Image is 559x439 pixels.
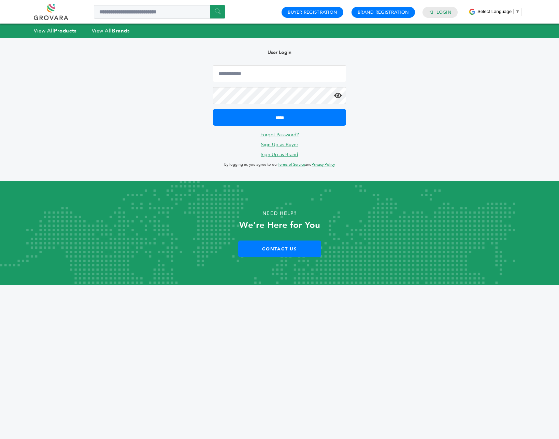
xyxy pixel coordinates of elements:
[238,241,321,257] a: Contact Us
[288,9,337,15] a: Buyer Registration
[213,87,346,104] input: Password
[28,208,531,219] p: Need Help?
[54,27,76,34] strong: Products
[261,141,298,148] a: Sign Up as Buyer
[260,132,299,138] a: Forgot Password?
[213,161,346,169] p: By logging in, you agree to our and
[261,151,298,158] a: Sign Up as Brand
[94,5,225,19] input: Search a product or brand...
[312,162,335,167] a: Privacy Policy
[515,9,520,14] span: ▼
[34,27,77,34] a: View AllProducts
[268,49,291,56] b: User Login
[213,65,346,82] input: Email Address
[358,9,409,15] a: Brand Registration
[477,9,520,14] a: Select Language​
[436,9,451,15] a: Login
[92,27,130,34] a: View AllBrands
[278,162,305,167] a: Terms of Service
[112,27,130,34] strong: Brands
[477,9,512,14] span: Select Language
[239,219,320,231] strong: We’re Here for You
[513,9,514,14] span: ​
